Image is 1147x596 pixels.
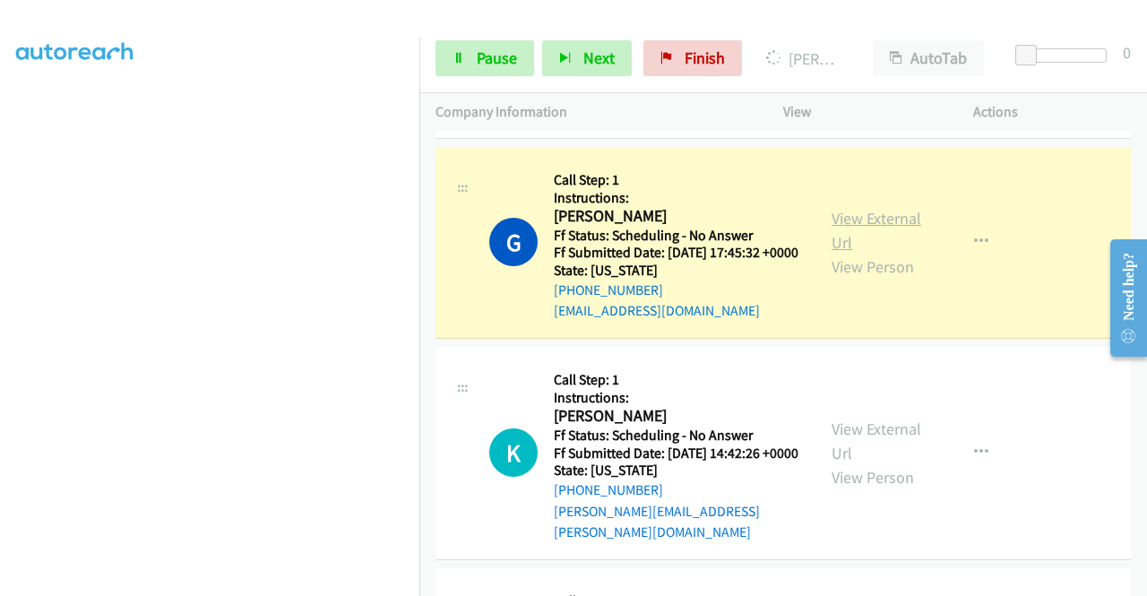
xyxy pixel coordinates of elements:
[554,302,760,319] a: [EMAIL_ADDRESS][DOMAIN_NAME]
[436,101,751,123] p: Company Information
[542,40,632,76] button: Next
[554,371,799,389] h5: Call Step: 1
[643,40,742,76] a: Finish
[1123,40,1131,65] div: 0
[832,208,921,253] a: View External Url
[489,428,538,477] h1: K
[832,419,921,463] a: View External Url
[766,47,841,71] p: [PERSON_NAME]
[1096,227,1147,369] iframe: Resource Center
[554,206,793,227] h2: [PERSON_NAME]
[583,48,615,68] span: Next
[554,262,798,280] h5: State: [US_STATE]
[554,281,663,298] a: [PHONE_NUMBER]
[554,406,793,427] h2: [PERSON_NAME]
[973,101,1131,123] p: Actions
[554,244,798,262] h5: Ff Submitted Date: [DATE] 17:45:32 +0000
[554,171,798,189] h5: Call Step: 1
[554,445,799,462] h5: Ff Submitted Date: [DATE] 14:42:26 +0000
[554,189,798,207] h5: Instructions:
[436,40,534,76] a: Pause
[489,218,538,266] h1: G
[554,503,760,541] a: [PERSON_NAME][EMAIL_ADDRESS][PERSON_NAME][DOMAIN_NAME]
[477,48,517,68] span: Pause
[685,48,725,68] span: Finish
[554,427,799,445] h5: Ff Status: Scheduling - No Answer
[489,428,538,477] div: The call is yet to be attempted
[554,462,799,479] h5: State: [US_STATE]
[554,227,798,245] h5: Ff Status: Scheduling - No Answer
[554,389,799,407] h5: Instructions:
[832,467,914,488] a: View Person
[873,40,984,76] button: AutoTab
[832,256,914,277] a: View Person
[554,481,663,498] a: [PHONE_NUMBER]
[783,101,941,123] p: View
